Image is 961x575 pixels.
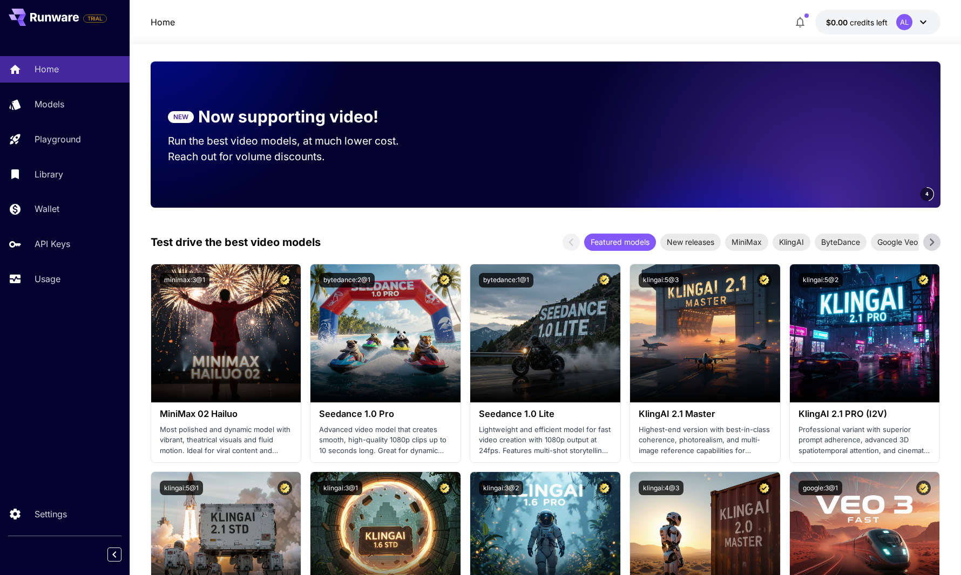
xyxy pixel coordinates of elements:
p: Usage [35,272,60,285]
span: 4 [925,190,929,198]
p: Library [35,168,63,181]
div: AL [896,14,912,30]
span: Google Veo [871,236,924,248]
span: ByteDance [815,236,867,248]
p: Settings [35,508,67,521]
button: klingai:4@3 [639,481,683,495]
span: TRIAL [84,15,106,23]
div: ByteDance [815,234,867,251]
h3: KlingAI 2.1 Master [639,409,771,419]
div: Featured models [584,234,656,251]
img: alt [151,264,301,402]
p: Lightweight and efficient model for fast video creation with 1080p output at 24fps. Features mult... [479,425,612,456]
div: MiniMax [725,234,768,251]
button: bytedance:2@1 [319,273,375,287]
img: alt [470,264,620,402]
nav: breadcrumb [151,16,175,29]
p: Wallet [35,202,59,215]
p: Professional variant with superior prompt adherence, advanced 3D spatiotemporal attention, and ci... [798,425,931,456]
p: Advanced video model that creates smooth, high-quality 1080p clips up to 10 seconds long. Great f... [319,425,452,456]
img: alt [630,264,780,402]
h3: MiniMax 02 Hailuo [160,409,293,419]
button: Certified Model – Vetted for best performance and includes a commercial license. [916,481,931,495]
button: klingai:5@2 [798,273,843,287]
span: $0.00 [826,18,850,27]
button: Certified Model – Vetted for best performance and includes a commercial license. [597,273,612,287]
button: Certified Model – Vetted for best performance and includes a commercial license. [278,273,292,287]
button: bytedance:1@1 [479,273,533,287]
p: API Keys [35,237,70,250]
span: credits left [850,18,888,27]
p: Models [35,98,64,111]
p: Run the best video models, at much lower cost. [168,133,419,149]
img: alt [310,264,461,402]
button: klingai:5@1 [160,481,203,495]
div: $0.00 [826,17,888,28]
div: Google Veo [871,234,924,251]
button: klingai:3@2 [479,481,523,495]
span: KlingAI [773,236,810,248]
div: KlingAI [773,234,810,251]
p: Test drive the best video models [151,234,321,250]
div: Collapse sidebar [116,545,130,564]
button: Certified Model – Vetted for best performance and includes a commercial license. [757,273,771,287]
p: Now supporting video! [198,105,378,129]
button: Certified Model – Vetted for best performance and includes a commercial license. [757,481,771,495]
p: Reach out for volume discounts. [168,149,419,165]
button: Certified Model – Vetted for best performance and includes a commercial license. [278,481,292,495]
h3: KlingAI 2.1 PRO (I2V) [798,409,931,419]
h3: Seedance 1.0 Pro [319,409,452,419]
p: Home [35,63,59,76]
button: Certified Model – Vetted for best performance and includes a commercial license. [916,273,931,287]
button: google:3@1 [798,481,842,495]
button: klingai:3@1 [319,481,362,495]
p: Most polished and dynamic model with vibrant, theatrical visuals and fluid motion. Ideal for vira... [160,425,293,456]
button: Certified Model – Vetted for best performance and includes a commercial license. [437,481,452,495]
p: NEW [173,112,188,122]
button: minimax:3@1 [160,273,209,287]
span: New releases [660,236,721,248]
p: Highest-end version with best-in-class coherence, photorealism, and multi-image reference capabil... [639,425,771,456]
span: MiniMax [725,236,768,248]
button: $0.00AL [815,10,940,35]
h3: Seedance 1.0 Lite [479,409,612,419]
button: Certified Model – Vetted for best performance and includes a commercial license. [437,273,452,287]
p: Playground [35,133,81,146]
img: alt [790,264,940,402]
span: Add your payment card to enable full platform functionality. [83,12,107,25]
button: Certified Model – Vetted for best performance and includes a commercial license. [597,481,612,495]
span: Featured models [584,236,656,248]
button: Collapse sidebar [107,547,121,562]
a: Home [151,16,175,29]
div: New releases [660,234,721,251]
button: klingai:5@3 [639,273,683,287]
